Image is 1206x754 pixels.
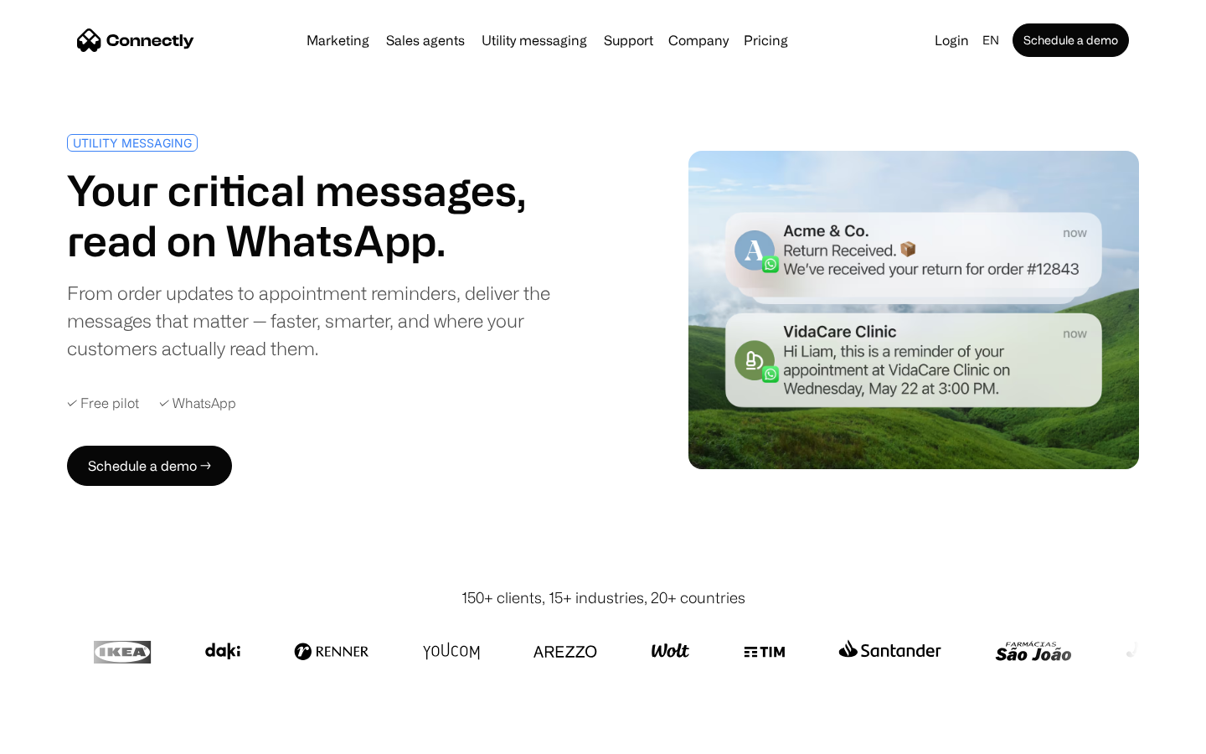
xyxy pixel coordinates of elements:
aside: Language selected: English [17,723,100,748]
div: From order updates to appointment reminders, deliver the messages that matter — faster, smarter, ... [67,279,596,362]
ul: Language list [33,725,100,748]
div: en [982,28,999,52]
a: Schedule a demo → [67,446,232,486]
div: ✓ Free pilot [67,395,139,411]
a: Marketing [300,34,376,47]
div: Company [668,28,729,52]
div: UTILITY MESSAGING [73,137,192,149]
a: Schedule a demo [1013,23,1129,57]
div: 150+ clients, 15+ industries, 20+ countries [461,586,745,609]
a: Login [928,28,976,52]
a: Utility messaging [475,34,594,47]
a: Sales agents [379,34,472,47]
h1: Your critical messages, read on WhatsApp. [67,165,596,266]
a: Pricing [737,34,795,47]
a: Support [597,34,660,47]
div: ✓ WhatsApp [159,395,236,411]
